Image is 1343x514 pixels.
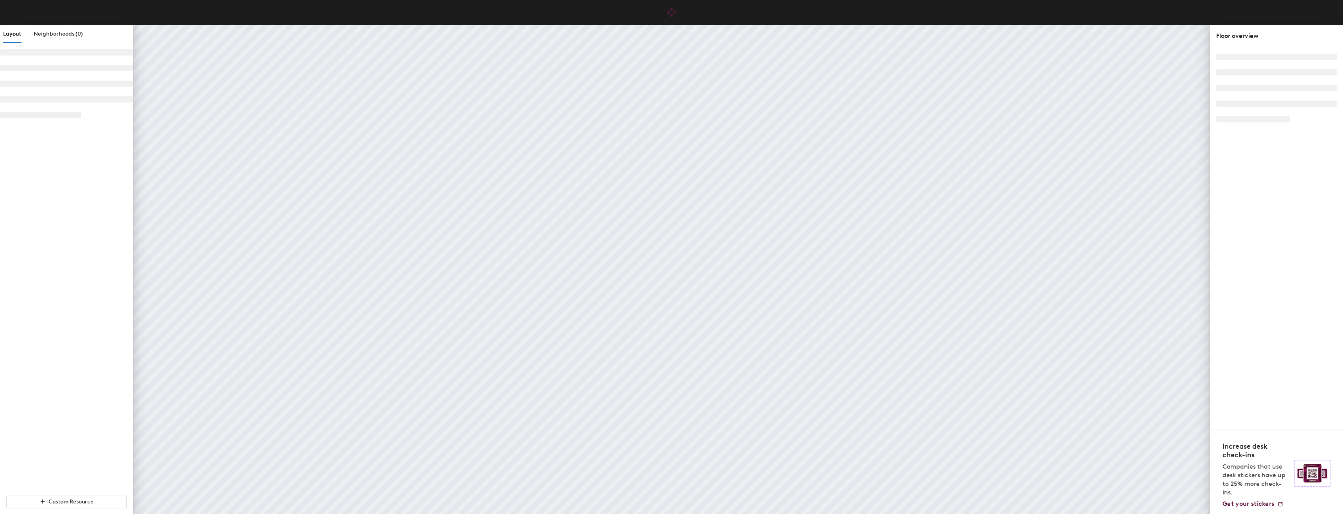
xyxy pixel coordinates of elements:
img: Sticker logo [1294,460,1330,487]
a: Get your stickers [1222,500,1284,508]
span: Layout [3,31,21,37]
div: Floor overview [1216,31,1337,41]
span: Get your stickers [1222,500,1274,507]
span: Custom Resource [49,498,94,505]
span: Neighborhoods (0) [34,31,83,37]
p: Companies that use desk stickers have up to 25% more check-ins. [1222,462,1290,497]
button: Custom Resource [6,496,127,508]
h4: Increase desk check-ins [1222,442,1290,459]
